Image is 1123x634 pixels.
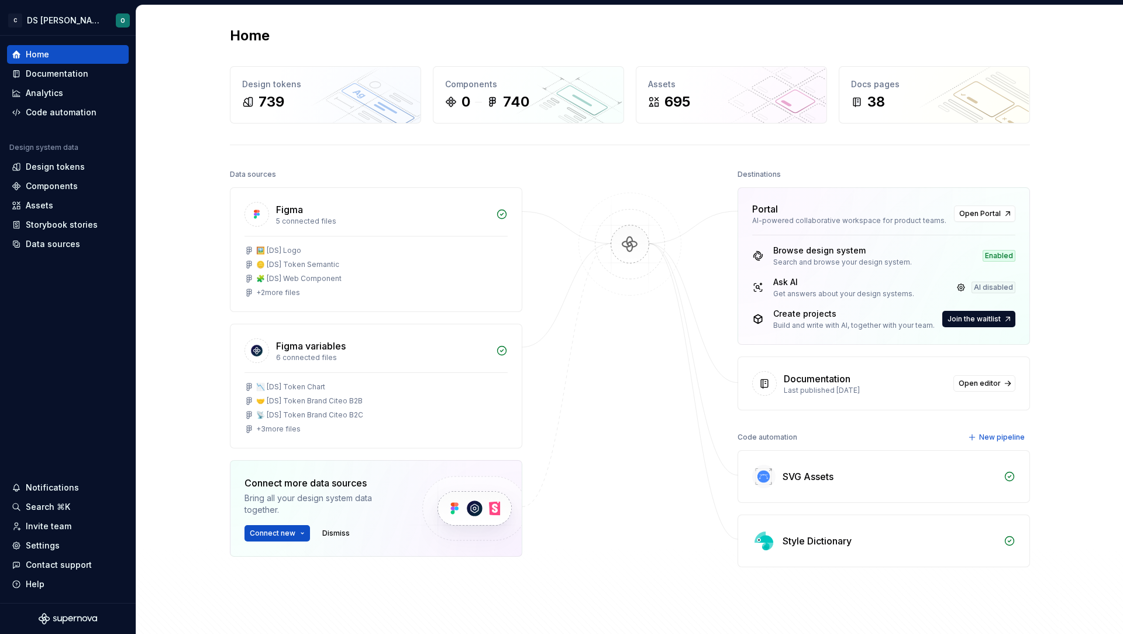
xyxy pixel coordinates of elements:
[26,540,60,551] div: Settings
[230,166,276,183] div: Data sources
[276,353,489,362] div: 6 connected files
[230,324,522,448] a: Figma variables6 connected files📉 [DS] Token Chart🤝 [DS] Token Brand Citeo B2B📡 [DS] Token Brand ...
[26,578,44,590] div: Help
[979,433,1025,442] span: New pipeline
[959,379,1001,388] span: Open editor
[256,382,325,392] div: 📉 [DS] Token Chart
[433,66,624,124] a: Components0740
[959,209,1001,218] span: Open Portal
[26,501,70,513] div: Search ⌘K
[276,339,346,353] div: Figma variables
[26,107,97,118] div: Code automation
[948,314,1001,324] span: Join the waitlist
[461,92,470,111] div: 0
[738,166,781,183] div: Destinations
[26,180,78,192] div: Components
[230,26,270,45] h2: Home
[8,13,22,28] div: C
[851,78,1018,90] div: Docs pages
[7,478,129,497] button: Notifications
[7,235,129,253] a: Data sources
[773,258,912,267] div: Search and browse your design system.
[244,476,402,490] div: Connect more data sources
[7,177,129,196] a: Components
[276,203,303,217] div: Figma
[2,8,133,33] button: CDS [PERSON_NAME]O
[784,372,850,386] div: Documentation
[953,375,1015,392] a: Open editor
[7,45,129,64] a: Home
[27,15,102,26] div: DS [PERSON_NAME]
[26,520,71,532] div: Invite team
[983,250,1015,262] div: Enabled
[773,308,935,320] div: Create projects
[783,534,852,548] div: Style Dictionary
[503,92,529,111] div: 740
[26,238,80,250] div: Data sources
[256,260,339,269] div: 🪙 [DS] Token Semantic
[26,161,85,173] div: Design tokens
[322,529,350,538] span: Dismiss
[7,84,129,102] a: Analytics
[7,215,129,234] a: Storybook stories
[972,282,1015,293] div: AI disabled
[7,103,129,122] a: Code automation
[773,245,912,256] div: Browse design system
[954,205,1015,222] a: Open Portal
[259,92,284,111] div: 739
[256,410,363,420] div: 📡 [DS] Token Brand Citeo B2C
[244,492,402,516] div: Bring all your design system data together.
[636,66,827,124] a: Assets695
[39,613,97,625] svg: Supernova Logo
[7,556,129,574] button: Contact support
[317,525,355,542] button: Dismiss
[784,386,946,395] div: Last published [DATE]
[773,276,914,288] div: Ask AI
[664,92,690,111] div: 695
[445,78,612,90] div: Components
[256,274,342,283] div: 🧩 [DS] Web Component
[773,321,935,330] div: Build and write with AI, together with your team.
[276,217,489,226] div: 5 connected files
[26,200,53,211] div: Assets
[648,78,815,90] div: Assets
[964,429,1030,445] button: New pipeline
[26,482,79,494] div: Notifications
[738,429,797,445] div: Code automation
[7,498,129,516] button: Search ⌘K
[26,49,49,60] div: Home
[256,288,300,297] div: + 2 more files
[7,157,129,176] a: Design tokens
[7,517,129,536] a: Invite team
[773,289,914,299] div: Get answers about your design systems.
[256,396,363,406] div: 🤝 [DS] Token Brand Citeo B2B
[26,68,88,80] div: Documentation
[783,469,833,484] div: SVG Assets
[120,16,125,25] div: O
[867,92,885,111] div: 38
[230,187,522,312] a: Figma5 connected files🖼️ [DS] Logo🪙 [DS] Token Semantic🧩 [DS] Web Component+2more files
[839,66,1030,124] a: Docs pages38
[26,559,92,571] div: Contact support
[7,64,129,83] a: Documentation
[250,529,295,538] span: Connect new
[9,143,78,152] div: Design system data
[230,66,421,124] a: Design tokens739
[26,219,98,231] div: Storybook stories
[7,196,129,215] a: Assets
[244,525,310,542] button: Connect new
[752,216,947,225] div: AI-powered collaborative workspace for product teams.
[26,87,63,99] div: Analytics
[7,575,129,594] button: Help
[256,424,301,434] div: + 3 more files
[752,202,778,216] div: Portal
[242,78,409,90] div: Design tokens
[256,246,301,255] div: 🖼️ [DS] Logo
[7,536,129,555] a: Settings
[942,311,1015,327] button: Join the waitlist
